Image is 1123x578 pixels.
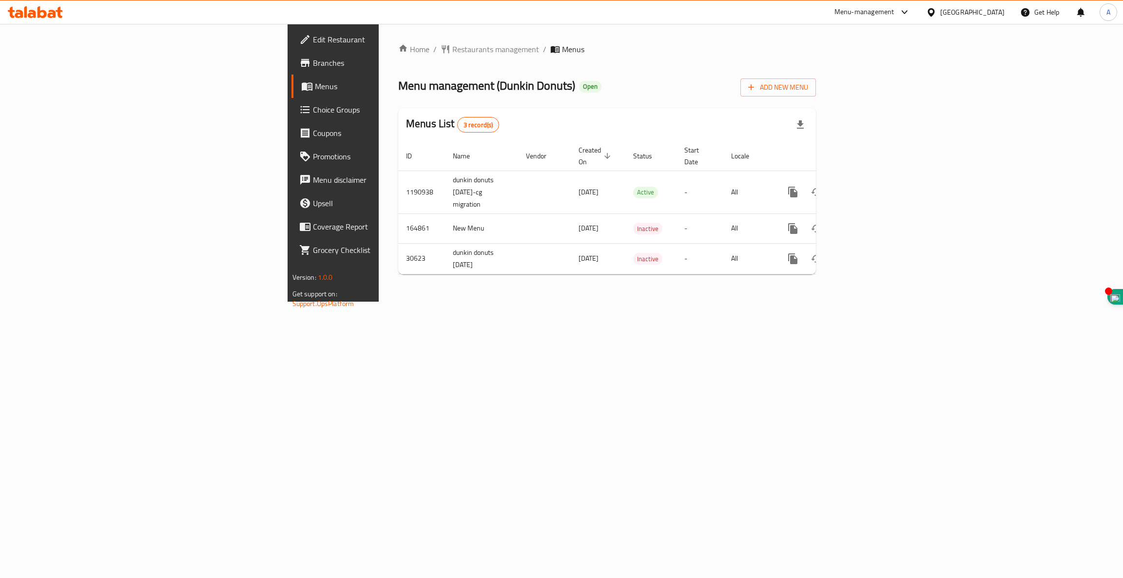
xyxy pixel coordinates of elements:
a: Menu disclaimer [291,168,475,192]
a: Menus [291,75,475,98]
span: [DATE] [579,222,599,234]
span: Version: [292,271,316,284]
span: 3 record(s) [458,120,499,130]
span: Name [453,150,483,162]
li: / [543,43,546,55]
td: - [677,213,723,243]
span: Promotions [313,151,467,162]
span: A [1106,7,1110,18]
span: Grocery Checklist [313,244,467,256]
span: Coverage Report [313,221,467,232]
span: Start Date [684,144,712,168]
div: Menu-management [834,6,894,18]
div: Open [579,81,601,93]
a: Support.OpsPlatform [292,297,354,310]
span: Active [633,187,658,198]
td: All [723,171,774,213]
button: Change Status [805,180,828,204]
span: [DATE] [579,252,599,265]
nav: breadcrumb [398,43,816,55]
td: - [677,243,723,274]
button: more [781,247,805,270]
a: Edit Restaurant [291,28,475,51]
span: Branches [313,57,467,69]
span: Inactive [633,223,662,234]
table: enhanced table [398,141,883,274]
span: Inactive [633,253,662,265]
span: Get support on: [292,288,337,300]
span: Vendor [526,150,559,162]
a: Restaurants management [441,43,539,55]
td: - [677,171,723,213]
span: Add New Menu [748,81,808,94]
a: Upsell [291,192,475,215]
span: Restaurants management [452,43,539,55]
td: All [723,243,774,274]
span: Edit Restaurant [313,34,467,45]
span: Menu disclaimer [313,174,467,186]
a: Choice Groups [291,98,475,121]
div: [GEOGRAPHIC_DATA] [940,7,1005,18]
span: Choice Groups [313,104,467,116]
a: Coverage Report [291,215,475,238]
a: Promotions [291,145,475,168]
div: Export file [789,113,812,136]
button: Change Status [805,217,828,240]
span: Upsell [313,197,467,209]
h2: Menus List [406,116,499,133]
span: Status [633,150,665,162]
span: 1.0.0 [318,271,333,284]
span: [DATE] [579,186,599,198]
button: Change Status [805,247,828,270]
td: All [723,213,774,243]
a: Branches [291,51,475,75]
span: Created On [579,144,614,168]
span: Menus [562,43,584,55]
div: Total records count [457,117,500,133]
a: Grocery Checklist [291,238,475,262]
td: dunkin donuts [DATE]-cg migration [445,171,518,213]
button: more [781,217,805,240]
td: dunkin donuts [DATE] [445,243,518,274]
span: Locale [731,150,762,162]
button: Add New Menu [740,78,816,96]
span: ID [406,150,425,162]
button: more [781,180,805,204]
span: Open [579,82,601,91]
span: Menus [315,80,467,92]
span: Menu management ( Dunkin Donuts ) [398,75,575,96]
th: Actions [774,141,883,171]
td: New Menu [445,213,518,243]
a: Coupons [291,121,475,145]
span: Coupons [313,127,467,139]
